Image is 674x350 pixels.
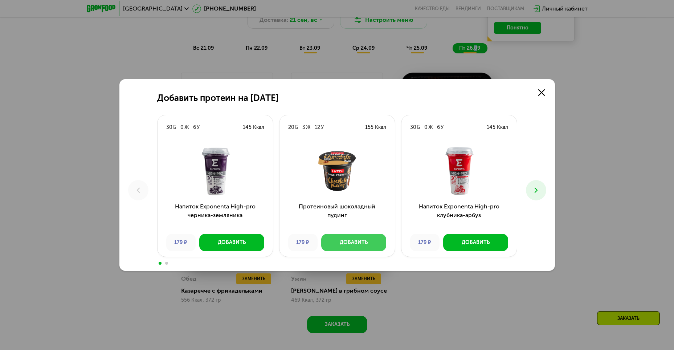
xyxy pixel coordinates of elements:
[321,124,324,131] div: У
[158,202,273,228] h3: Напиток Exponenta High-pro черника-земляника
[302,124,305,131] div: 3
[410,124,416,131] div: 30
[193,124,196,131] div: 6
[197,124,200,131] div: У
[218,239,246,246] div: Добавить
[340,239,368,246] div: Добавить
[243,124,264,131] div: 145 Ккал
[306,124,310,131] div: Ж
[279,202,395,228] h3: Протеиновый шоколадный пудинг
[441,124,444,131] div: У
[462,239,490,246] div: Добавить
[163,146,267,196] img: Напиток Exponenta High-pro черника-земляника
[288,234,318,251] div: 179 ₽
[295,124,298,131] div: Б
[424,124,428,131] div: 0
[180,124,184,131] div: 0
[487,124,508,131] div: 145 Ккал
[437,124,440,131] div: 6
[184,124,189,131] div: Ж
[199,234,264,251] button: Добавить
[417,124,420,131] div: Б
[166,124,172,131] div: 30
[157,93,279,103] h2: Добавить протеин на [DATE]
[285,146,389,196] img: Протеиновый шоколадный пудинг
[443,234,508,251] button: Добавить
[315,124,320,131] div: 12
[288,124,294,131] div: 20
[410,234,440,251] div: 179 ₽
[365,124,386,131] div: 155 Ккал
[321,234,386,251] button: Добавить
[428,124,433,131] div: Ж
[407,146,511,196] img: Напиток Exponenta High-pro клубника-арбуз
[166,234,196,251] div: 179 ₽
[401,202,517,228] h3: Напиток Exponenta High-pro клубника-арбуз
[173,124,176,131] div: Б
